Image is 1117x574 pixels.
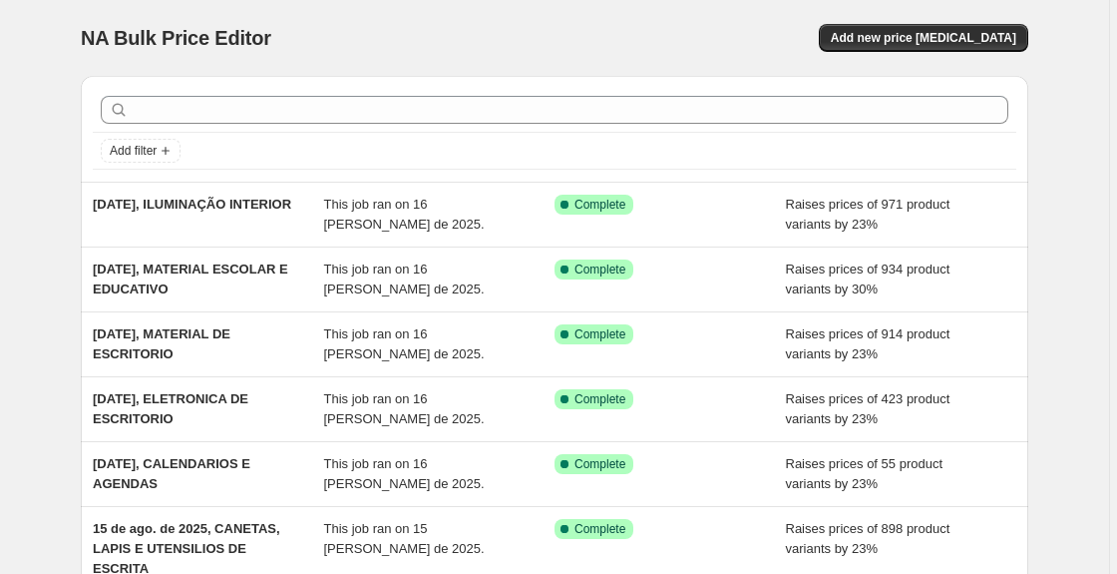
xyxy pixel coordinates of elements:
[574,521,625,537] span: Complete
[574,262,625,278] span: Complete
[93,456,250,491] span: [DATE], CALENDARIOS E AGENDAS
[93,326,230,361] span: [DATE], MATERIAL DE ESCRITORIO
[93,262,288,296] span: [DATE], MATERIAL ESCOLAR E EDUCATIVO
[93,391,248,426] span: [DATE], ELETRONICA DE ESCRITORIO
[324,391,485,426] span: This job ran on 16 [PERSON_NAME] de 2025.
[324,326,485,361] span: This job ran on 16 [PERSON_NAME] de 2025.
[786,521,950,556] span: Raises prices of 898 product variants by 23%
[786,326,950,361] span: Raises prices of 914 product variants by 23%
[81,27,271,49] span: NA Bulk Price Editor
[101,139,181,163] button: Add filter
[324,197,485,232] span: This job ran on 16 [PERSON_NAME] de 2025.
[574,197,625,213] span: Complete
[786,197,950,232] span: Raises prices of 971 product variants by 23%
[786,262,950,296] span: Raises prices of 934 product variants by 30%
[786,391,950,426] span: Raises prices of 423 product variants by 23%
[574,456,625,472] span: Complete
[819,24,1028,52] button: Add new price [MEDICAL_DATA]
[93,197,291,212] span: [DATE], ILUMINAÇÃO INTERIOR
[831,30,1016,46] span: Add new price [MEDICAL_DATA]
[324,456,485,491] span: This job ran on 16 [PERSON_NAME] de 2025.
[110,143,157,159] span: Add filter
[324,262,485,296] span: This job ran on 16 [PERSON_NAME] de 2025.
[786,456,943,491] span: Raises prices of 55 product variants by 23%
[574,326,625,342] span: Complete
[324,521,485,556] span: This job ran on 15 [PERSON_NAME] de 2025.
[574,391,625,407] span: Complete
